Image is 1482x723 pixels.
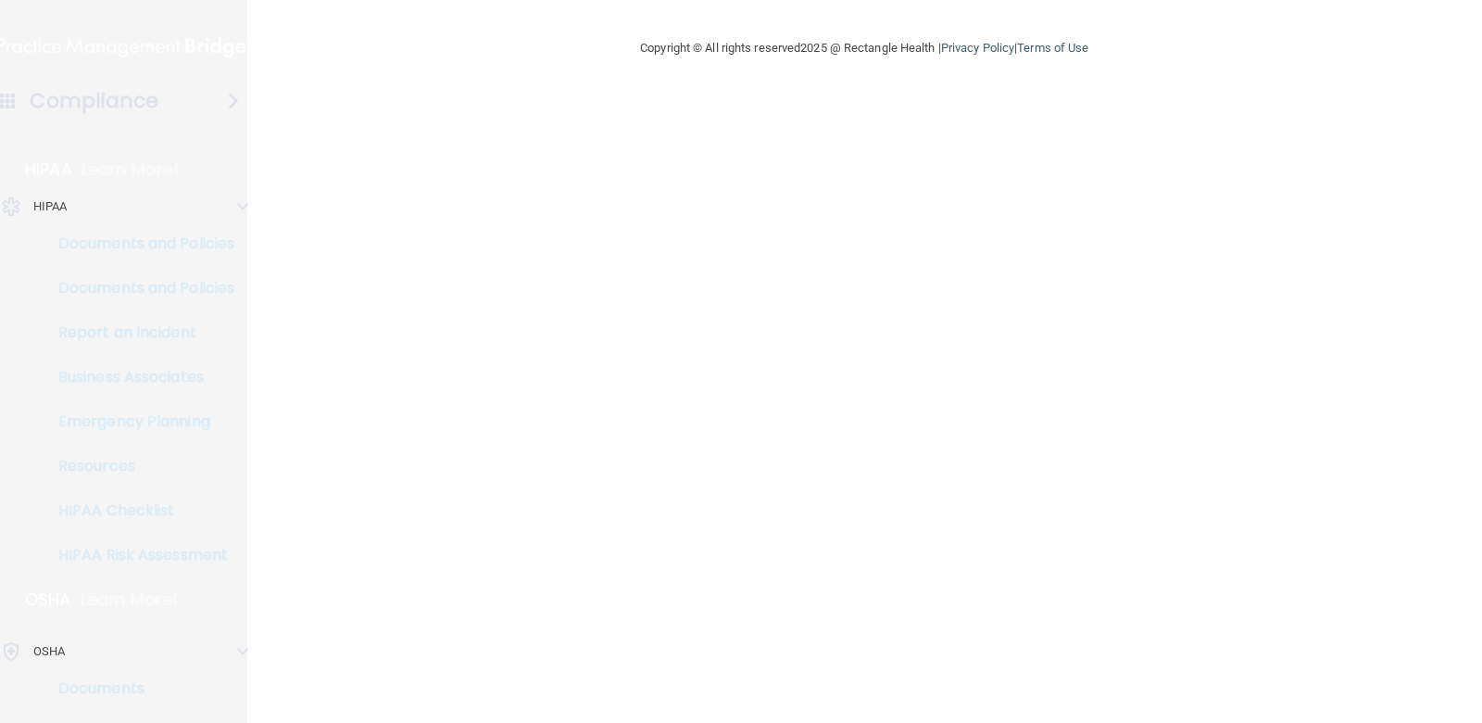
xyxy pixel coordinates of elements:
p: Report an Incident [12,323,265,342]
p: HIPAA Checklist [12,501,265,520]
p: OSHA [33,641,65,663]
h4: Compliance [30,88,158,114]
p: HIPAA [33,196,68,218]
p: HIPAA Risk Assessment [12,546,265,564]
p: OSHA [25,589,71,611]
p: Emergency Planning [12,412,265,431]
p: Documents and Policies [12,235,265,253]
p: HIPAA [25,159,72,181]
p: Learn More! [82,159,180,181]
p: Documents [12,679,265,698]
p: Learn More! [81,589,179,611]
p: Documents and Policies [12,279,265,298]
a: Privacy Policy [941,41,1014,55]
div: Copyright © All rights reserved 2025 @ Rectangle Health | | [526,19,1202,78]
p: Resources [12,457,265,476]
p: Business Associates [12,368,265,387]
a: Terms of Use [1017,41,1088,55]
